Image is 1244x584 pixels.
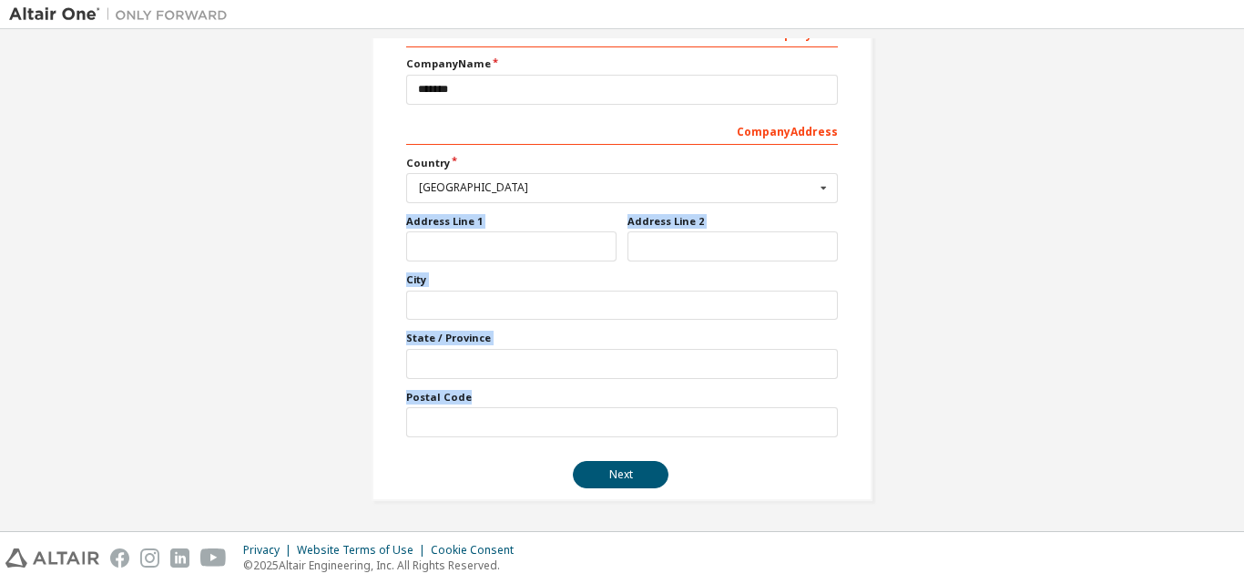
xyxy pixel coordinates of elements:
[406,214,617,229] label: Address Line 1
[243,558,525,573] p: © 2025 Altair Engineering, Inc. All Rights Reserved.
[627,214,838,229] label: Address Line 2
[170,548,189,568] img: linkedin.svg
[406,272,838,287] label: City
[406,56,838,71] label: Company Name
[140,548,159,568] img: instagram.svg
[406,156,838,170] label: Country
[297,543,431,558] div: Website Terms of Use
[9,5,237,24] img: Altair One
[110,548,129,568] img: facebook.svg
[406,116,838,145] div: Company Address
[431,543,525,558] div: Cookie Consent
[5,548,99,568] img: altair_logo.svg
[419,182,815,193] div: [GEOGRAPHIC_DATA]
[573,461,668,488] button: Next
[200,548,227,568] img: youtube.svg
[406,331,838,345] label: State / Province
[406,390,838,405] label: Postal Code
[243,543,297,558] div: Privacy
